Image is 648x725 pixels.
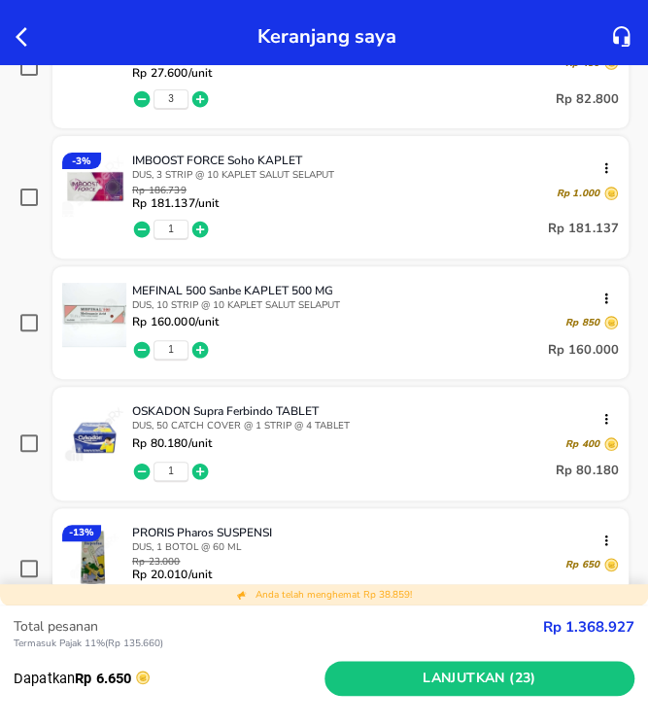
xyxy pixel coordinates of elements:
strong: Rp 1.368.927 [543,617,634,637]
button: 3 [168,92,174,106]
p: DUS, 1 BOTOL @ 60 ML [132,540,619,554]
p: Rp 1.000 [557,187,599,200]
p: IMBOOST FORCE Soho KAPLET [132,153,603,168]
strong: Rp 6.650 [75,670,131,687]
p: DUS, 10 STRIP @ 10 KAPLET SALUT SELAPUT [132,298,619,312]
div: - 13 % [62,525,101,541]
p: PRORIS Pharos SUSPENSI [132,525,603,540]
p: Termasuk Pajak 11% ( Rp 135.660 ) [14,637,543,651]
p: Rp 186.739 [132,186,219,196]
p: Rp 181.137 /unit [132,196,219,210]
p: Rp 400 [565,437,599,451]
div: - 3 % [62,153,101,169]
p: Rp 650 [565,558,599,571]
p: Rp 23.000 [132,557,212,568]
p: Rp 850 [565,316,599,329]
p: Rp 80.180 /unit [132,436,212,450]
button: Lanjutkan (23) [324,661,635,697]
img: PRORIS Pharos SUSPENSI [62,525,126,589]
p: MEFINAL 500 Sanbe KAPLET 500 MG [132,283,603,298]
p: DUS, 3 STRIP @ 10 KAPLET SALUT SELAPUT [132,168,619,182]
img: OSKADON Supra Ferbindo TABLET [62,403,126,467]
p: Rp 20.010 /unit [132,568,212,581]
p: Rp 80.180 [556,460,619,483]
button: 1 [168,223,174,236]
img: total discount [236,589,248,601]
p: Rp 27.600 /unit [132,66,212,80]
p: Dapatkan [14,668,324,689]
button: 1 [168,343,174,357]
img: IMBOOST FORCE Soho KAPLET [62,153,126,217]
p: Rp 181.137 [547,218,619,241]
p: Rp 160.000 [547,338,619,362]
p: DUS, 50 CATCH COVER @ 1 STRIP @ 4 TABLET [132,419,619,432]
button: 1 [168,465,174,478]
p: Rp 160.000 /unit [132,315,219,328]
p: Total pesanan [14,616,543,637]
p: Rp 82.800 [556,87,619,111]
img: MEFINAL 500 Sanbe KAPLET 500 MG [62,283,126,347]
span: Lanjutkan (23) [332,667,628,691]
p: OSKADON Supra Ferbindo TABLET [132,403,603,419]
p: Keranjang saya [257,19,396,53]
